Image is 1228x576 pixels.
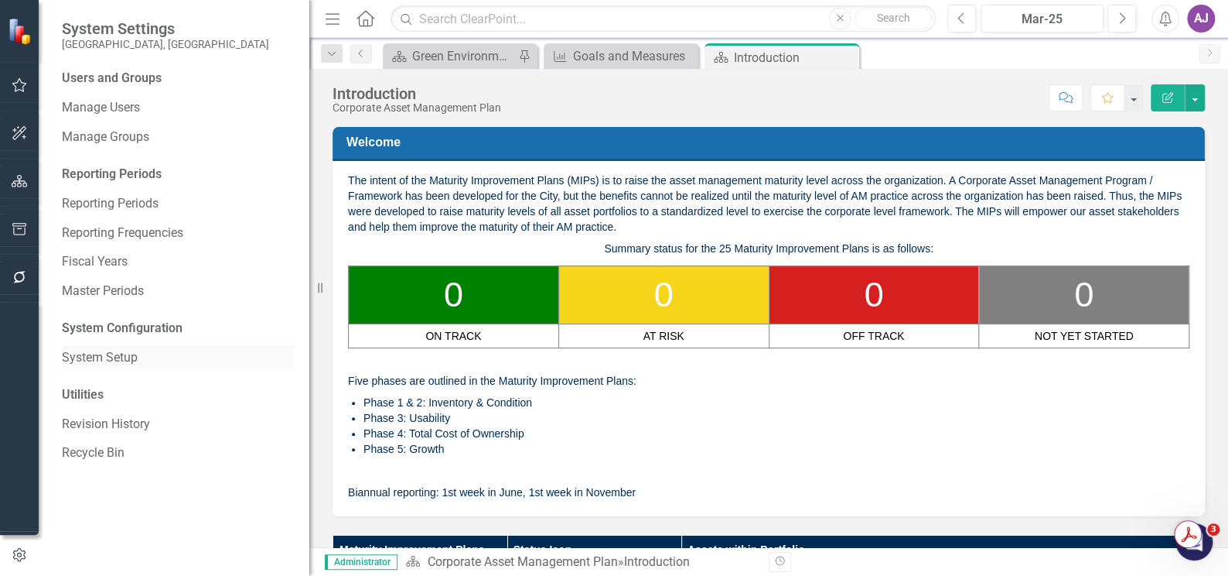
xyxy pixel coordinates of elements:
[547,46,694,66] a: Goals and Measures
[62,253,294,271] a: Fiscal Years
[425,330,481,342] span: ON TRACK
[62,349,294,367] a: System Setup
[444,275,463,314] span: 0
[391,5,936,33] input: Search ClearPoint...
[387,46,514,66] a: Green Environment Landing Page
[346,135,1196,149] h3: Welcome
[1074,275,1093,314] span: 0
[62,70,294,87] div: Users and Groups
[333,85,501,102] div: Introduction
[62,19,269,38] span: System Settings
[348,238,1189,259] p: Summary status for the 25 Maturity Improvement Plans is as follows:
[325,554,397,570] span: Administrator
[62,386,294,404] div: Utilities
[623,554,689,569] div: Introduction
[1187,5,1215,33] button: AJ
[348,370,1189,392] p: Five phases are outlined in the Maturity Improvement Plans:
[348,174,1182,233] span: The intent of the Maturity Improvement Plans (MIPs) is to raise the asset management maturity lev...
[734,48,855,67] div: Introduction
[843,330,904,342] span: OFF TRACK
[363,426,1189,441] li: Phase 4: Total Cost of Ownership
[864,275,883,314] span: 0
[62,38,269,50] small: [GEOGRAPHIC_DATA], [GEOGRAPHIC_DATA]
[363,410,1189,426] li: Phase 3: Usability
[62,416,294,434] a: Revision History
[62,320,294,338] div: System Configuration
[412,46,514,66] div: Green Environment Landing Page
[62,166,294,183] div: Reporting Periods
[427,554,617,569] a: Corporate Asset Management Plan
[854,8,932,29] button: Search
[333,102,501,114] div: Corporate Asset Management Plan
[62,283,294,300] a: Master Periods
[405,554,757,571] div: »
[62,129,294,146] a: Manage Groups
[62,195,294,213] a: Reporting Periods
[981,5,1103,33] button: Mar-25
[643,330,684,342] span: AT RISK
[654,275,674,314] span: 0
[62,225,294,242] a: Reporting Frequencies
[573,46,694,66] div: Goals and Measures
[8,17,35,44] img: ClearPoint Strategy
[877,12,910,24] span: Search
[1035,330,1134,342] span: NOT YET STARTED
[986,10,1098,29] div: Mar-25
[363,395,1189,410] li: Phase 1 & 2: Inventory & Condition
[62,99,294,117] a: Manage Users
[348,482,1189,500] p: Biannual reporting: 1st week in June, 1st week in November
[363,441,1189,457] li: Phase 5: Growth
[62,444,294,462] a: Recycle Bin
